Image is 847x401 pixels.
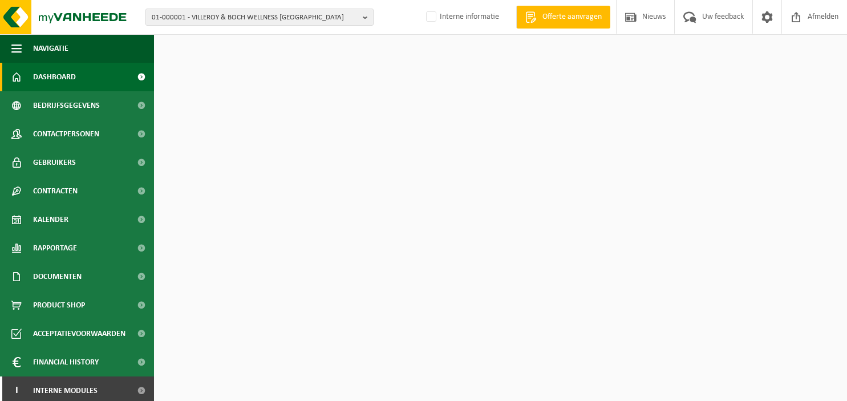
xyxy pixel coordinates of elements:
span: Documenten [33,262,82,291]
span: Contracten [33,177,78,205]
span: Offerte aanvragen [540,11,605,23]
label: Interne informatie [424,9,499,26]
span: Rapportage [33,234,77,262]
span: Acceptatievoorwaarden [33,319,125,348]
span: Product Shop [33,291,85,319]
span: Navigatie [33,34,68,63]
button: 01-000001 - VILLEROY & BOCH WELLNESS [GEOGRAPHIC_DATA] [145,9,374,26]
span: Bedrijfsgegevens [33,91,100,120]
span: Kalender [33,205,68,234]
span: Dashboard [33,63,76,91]
span: Financial History [33,348,99,376]
span: 01-000001 - VILLEROY & BOCH WELLNESS [GEOGRAPHIC_DATA] [152,9,358,26]
a: Offerte aanvragen [516,6,610,29]
span: Contactpersonen [33,120,99,148]
span: Gebruikers [33,148,76,177]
